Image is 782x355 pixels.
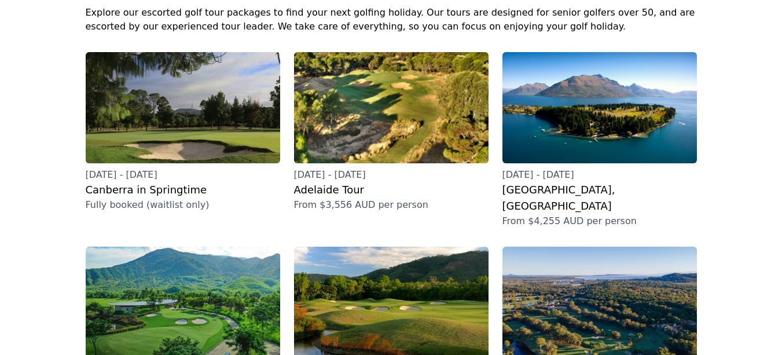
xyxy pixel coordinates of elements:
[86,52,280,212] a: [DATE] - [DATE]Canberra in SpringtimeFully booked (waitlist only)
[86,168,280,182] p: [DATE] - [DATE]
[502,214,697,228] p: From $4,255 AUD per person
[86,182,280,198] h3: Canberra in Springtime
[502,168,697,182] p: [DATE] - [DATE]
[294,52,489,212] a: [DATE] - [DATE]Adelaide TourFrom $3,556 AUD per person
[294,168,489,182] p: [DATE] - [DATE]
[294,182,489,198] h3: Adelaide Tour
[502,52,697,228] a: [DATE] - [DATE][GEOGRAPHIC_DATA], [GEOGRAPHIC_DATA]From $4,255 AUD per person
[86,6,697,34] p: Explore our escorted golf tour packages to find your next golfing holiday. Our tours are designed...
[294,198,489,212] p: From $3,556 AUD per person
[86,198,280,212] p: Fully booked (waitlist only)
[502,182,697,214] h3: [GEOGRAPHIC_DATA], [GEOGRAPHIC_DATA]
